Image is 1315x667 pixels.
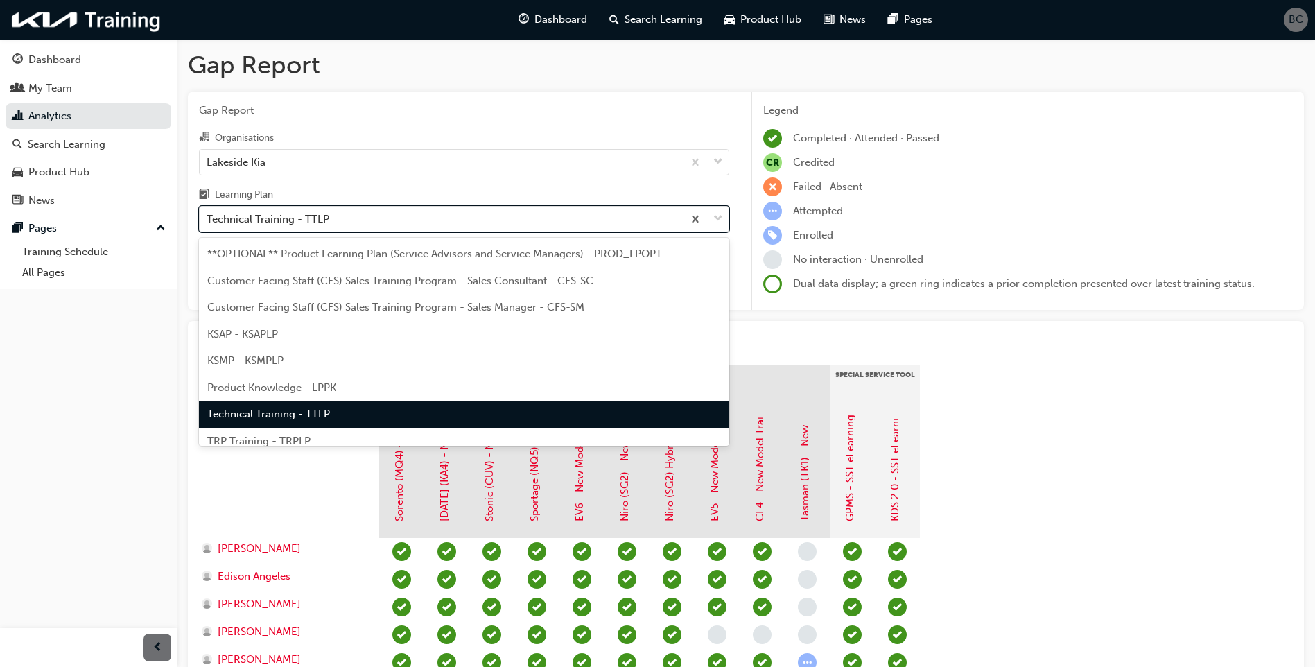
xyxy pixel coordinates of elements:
span: KSMP - KSMPLP [207,354,284,367]
a: [PERSON_NAME] [202,596,366,612]
span: learningRecordVerb_PASS-icon [708,570,726,589]
span: learningRecordVerb_PASS-icon [392,542,411,561]
span: learningRecordVerb_COMPLETE-icon [763,129,782,148]
span: learningplan-icon [199,189,209,202]
span: learningRecordVerb_PASS-icon [437,625,456,644]
span: learningRecordVerb_PASS-icon [843,598,862,616]
a: car-iconProduct Hub [713,6,812,34]
span: learningRecordVerb_PASS-icon [753,542,772,561]
div: My Team [28,80,72,96]
span: Edison Angeles [218,569,290,584]
span: learningRecordVerb_PASS-icon [482,542,501,561]
button: Pages [6,216,171,241]
span: pages-icon [12,223,23,235]
a: KDS 2.0 - SST eLearning [889,406,901,521]
span: learningRecordVerb_NONE-icon [708,625,726,644]
span: learningRecordVerb_PASS-icon [708,598,726,616]
span: pages-icon [888,11,898,28]
span: learningRecordVerb_NONE-icon [798,570,817,589]
span: learningRecordVerb_FAIL-icon [763,177,782,196]
span: null-icon [763,153,782,172]
span: No interaction · Unenrolled [793,253,923,266]
a: pages-iconPages [877,6,943,34]
span: learningRecordVerb_COMPLETE-icon [663,625,681,644]
div: News [28,193,55,209]
span: Customer Facing Staff (CFS) Sales Training Program - Sales Manager - CFS-SM [207,301,584,313]
span: prev-icon [153,639,163,657]
span: learningRecordVerb_COMPLETE-icon [482,625,501,644]
span: Dual data display; a green ring indicates a prior completion presented over latest training status. [793,277,1255,290]
span: Pages [904,12,932,28]
div: Search Learning [28,137,105,153]
a: All Pages [17,262,171,284]
a: search-iconSearch Learning [598,6,713,34]
span: learningRecordVerb_COMPLETE-icon [528,570,546,589]
a: Tasman (TK1) - New Model Training - eLearning [799,292,811,521]
span: learningRecordVerb_PASS-icon [392,625,411,644]
span: guage-icon [519,11,529,28]
img: kia-training [7,6,166,34]
a: news-iconNews [812,6,877,34]
span: learningRecordVerb_COMPLETE-icon [663,542,681,561]
span: guage-icon [12,54,23,67]
div: Dashboard [28,52,81,68]
span: learningRecordVerb_COMPLETE-icon [663,598,681,616]
span: learningRecordVerb_COMPLETE-icon [888,625,907,644]
span: up-icon [156,220,166,238]
span: [PERSON_NAME] [218,624,301,640]
span: learningRecordVerb_COMPLETE-icon [528,598,546,616]
a: My Team [6,76,171,101]
span: people-icon [12,83,23,95]
span: learningRecordVerb_COMPLETE-icon [663,570,681,589]
a: [PERSON_NAME] [202,541,366,557]
span: chart-icon [12,110,23,123]
span: learningRecordVerb_PASS-icon [843,625,862,644]
span: learningRecordVerb_NONE-icon [798,625,817,644]
a: Edison Angeles [202,569,366,584]
a: [PERSON_NAME] [202,624,366,640]
span: learningRecordVerb_COMPLETE-icon [618,598,636,616]
span: learningRecordVerb_COMPLETE-icon [888,542,907,561]
span: news-icon [12,195,23,207]
h1: Gap Report [188,50,1304,80]
span: learningRecordVerb_COMPLETE-icon [573,542,591,561]
span: TRP Training - TRPLP [207,435,311,447]
span: learningRecordVerb_COMPLETE-icon [618,542,636,561]
span: learningRecordVerb_COMPLETE-icon [573,625,591,644]
span: Attempted [793,205,843,217]
span: learningRecordVerb_NONE-icon [753,625,772,644]
span: learningRecordVerb_COMPLETE-icon [888,570,907,589]
span: learningRecordVerb_COMPLETE-icon [528,625,546,644]
span: [PERSON_NAME] [218,541,301,557]
span: Dashboard [534,12,587,28]
a: Training Schedule [17,241,171,263]
span: learningRecordVerb_COMPLETE-icon [618,625,636,644]
a: Dashboard [6,47,171,73]
span: learningRecordVerb_PASS-icon [843,570,862,589]
span: Gap Report [199,103,729,119]
div: Legend [763,103,1293,119]
div: Pages [28,220,57,236]
span: learningRecordVerb_COMPLETE-icon [573,598,591,616]
span: Product Hub [740,12,801,28]
span: car-icon [12,166,23,179]
span: Technical Training - TTLP [207,408,330,420]
a: guage-iconDashboard [507,6,598,34]
div: Technical Training - TTLP [207,211,329,227]
span: Completed · Attended · Passed [793,132,939,144]
span: [PERSON_NAME] [218,596,301,612]
button: DashboardMy TeamAnalyticsSearch LearningProduct HubNews [6,44,171,216]
span: Product Knowledge - LPPK [207,381,336,394]
a: News [6,188,171,214]
span: learningRecordVerb_PASS-icon [708,542,726,561]
span: learningRecordVerb_COMPLETE-icon [392,598,411,616]
a: Product Hub [6,159,171,185]
span: Credited [793,156,835,168]
span: learningRecordVerb_NONE-icon [798,598,817,616]
div: Special Service Tool [830,365,920,399]
a: Search Learning [6,132,171,157]
span: **OPTIONAL** Product Learning Plan (Service Advisors and Service Managers) - PROD_LPOPT [207,248,662,260]
div: Learning Plan [215,188,273,202]
span: learningRecordVerb_COMPLETE-icon [437,570,456,589]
